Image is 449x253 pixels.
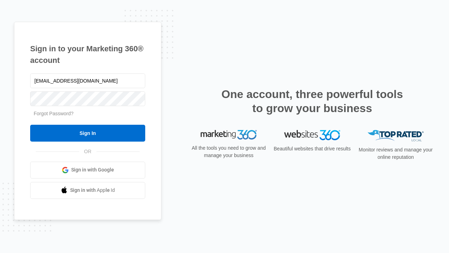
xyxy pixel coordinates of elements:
[70,187,115,194] span: Sign in with Apple Id
[368,130,424,142] img: Top Rated Local
[273,145,351,153] p: Beautiful websites that drive results
[219,87,405,115] h2: One account, three powerful tools to grow your business
[284,130,340,140] img: Websites 360
[30,43,145,66] h1: Sign in to your Marketing 360® account
[30,162,145,179] a: Sign in with Google
[79,148,96,155] span: OR
[30,73,145,88] input: Email
[201,130,257,140] img: Marketing 360
[30,125,145,142] input: Sign In
[30,182,145,199] a: Sign in with Apple Id
[189,144,268,159] p: All the tools you need to grow and manage your business
[34,111,74,116] a: Forgot Password?
[71,166,114,174] span: Sign in with Google
[356,146,435,161] p: Monitor reviews and manage your online reputation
